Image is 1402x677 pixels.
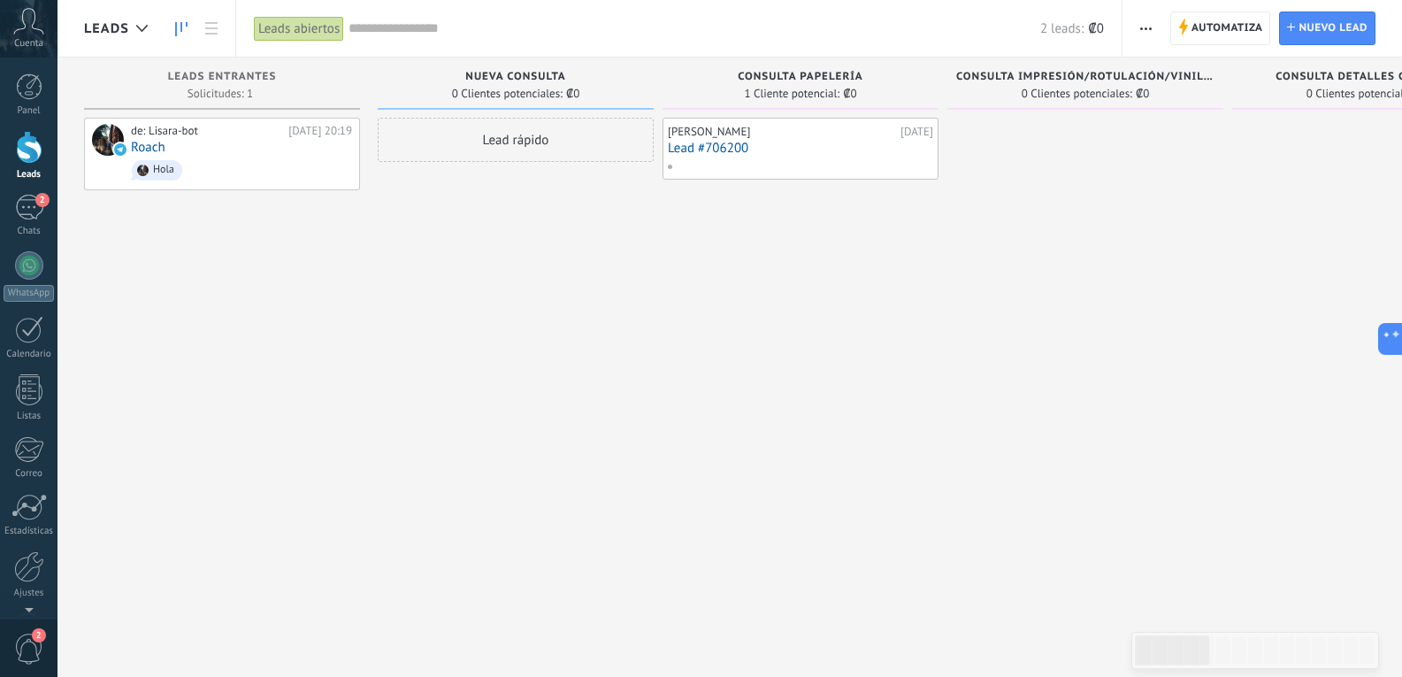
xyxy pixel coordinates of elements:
[254,16,344,42] div: Leads abiertos
[1191,12,1263,44] span: Automatiza
[288,124,352,138] div: [DATE] 20:19
[668,141,933,156] a: Lead #706200
[4,526,55,537] div: Estadísticas
[1133,12,1159,45] button: Más
[188,88,253,99] span: Solicitudes: 1
[92,124,124,156] div: Roach
[452,88,563,99] span: 0 Clientes potenciales:
[131,124,282,138] div: de: Lisara-bot
[668,125,896,139] div: [PERSON_NAME]
[35,193,50,207] span: 2
[196,12,226,46] a: Lista
[1299,12,1368,44] span: Nuevo lead
[4,226,55,237] div: Chats
[566,88,579,99] span: ₡0
[153,164,174,176] div: Hola
[956,71,1214,83] span: Consulta Impresión/Rotulación/Vinil/GF
[1040,20,1084,37] span: 2 leads:
[84,20,129,37] span: Leads
[1279,12,1375,45] a: Nuevo lead
[387,71,645,86] div: Nueva consulta
[114,143,126,156] img: telegram-sm.svg
[4,105,55,117] div: Panel
[14,38,43,50] span: Cuenta
[1022,88,1132,99] span: 0 Clientes potenciales:
[465,71,565,83] span: Nueva consulta
[168,71,277,83] span: Leads Entrantes
[4,349,55,360] div: Calendario
[1088,20,1104,37] span: ₡0
[671,71,930,86] div: Consulta Papelería
[738,71,863,83] span: Consulta Papelería
[4,285,54,302] div: WhatsApp
[956,71,1214,86] div: Consulta Impresión/Rotulación/Vinil/GF
[4,468,55,480] div: Correo
[1136,88,1149,99] span: ₡0
[744,88,839,99] span: 1 Cliente potencial:
[4,411,55,422] div: Listas
[1170,12,1271,45] a: Automatiza
[4,169,55,181] div: Leads
[166,12,196,46] a: Leads
[4,588,55,599] div: Ajustes
[93,71,351,86] div: Leads Entrantes
[32,628,46,642] span: 2
[378,118,654,162] div: Lead rápido
[131,140,165,155] a: Roach
[843,88,856,99] span: ₡0
[900,125,933,139] div: [DATE]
